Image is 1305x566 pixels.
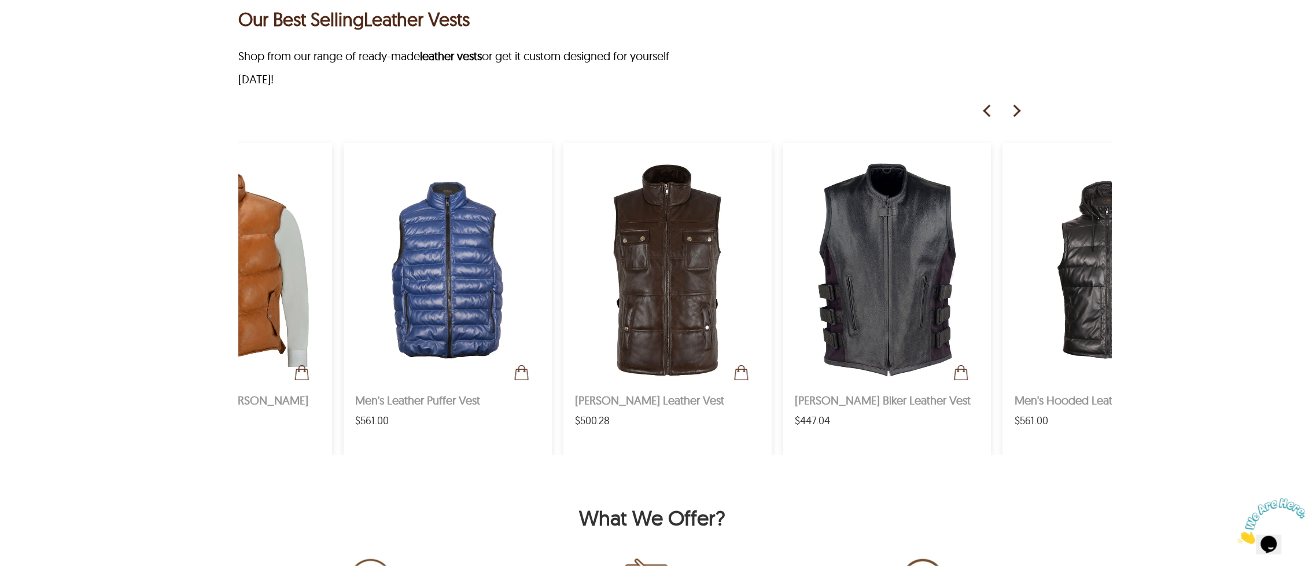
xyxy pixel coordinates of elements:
img: Chat attention grabber [5,5,76,50]
a: Leather Vests [364,8,470,31]
h2: Men's Leather Puffer Vest [355,392,540,409]
img: cart-icon-v1 [295,365,309,380]
span: $561.00 [1015,415,1048,427]
a: Men's Leather Puffer Vestcart-icon-v1Men's Leather Puffer Vest $561.00 [355,155,540,427]
span: $447.04 [795,415,830,427]
img: cart-icon-v1 [735,365,749,380]
iframe: chat widget [1233,494,1305,549]
span: $500.28 [575,415,610,427]
a: leather vests [420,49,482,63]
img: Jackson Biker Leather Vest [795,155,980,386]
h2: Our Best Selling [238,5,1112,33]
a: Isabella Quilted Leather Vestcart-icon-v1[PERSON_NAME] Leather Vest $500.28 [575,155,760,427]
p: Shop from our range of ready-made or get it custom designed for yourself [DATE]! [238,45,675,91]
img: right-arrow-icon [1008,102,1025,120]
span: $561.00 [355,415,389,427]
a: Men's Hooded Leather Puffer VestMen's Hooded Leather Puffer Vest $561.00 [1015,155,1200,427]
h2: [PERSON_NAME] Biker Leather Vest [795,392,980,409]
img: left-arrow-icon [979,102,996,120]
img: Men's Leather Puffer Vest [355,155,540,386]
img: Men's Hooded Leather Puffer Vest [1015,155,1200,386]
img: cart-icon-v1 [954,365,968,380]
img: Isabella Quilted Leather Vest [575,155,760,386]
h2: [PERSON_NAME] Leather Vest [575,392,760,409]
h3: What We Offer? [238,505,1066,531]
h2: Men's Hooded Leather Puffer Vest [1015,392,1200,409]
img: cart-icon-v1 [515,365,529,380]
a: Jackson Biker Leather Vest cart-icon-v1[PERSON_NAME] Biker Leather Vest $447.04 [795,155,980,427]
